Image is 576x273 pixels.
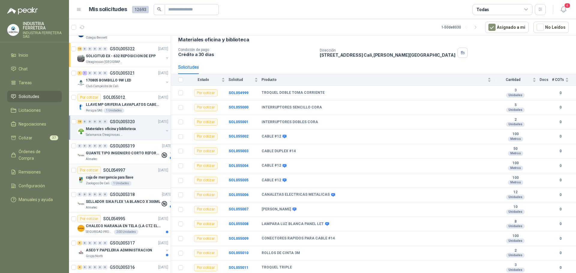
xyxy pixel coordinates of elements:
b: SOL055003 [229,149,248,153]
b: SOL055008 [229,222,248,226]
button: Asignado a mi [485,22,529,33]
div: 0 [88,71,92,75]
a: Configuración [7,180,62,191]
p: GSOL005319 [110,144,135,148]
p: GSOL005322 [110,47,135,51]
div: 0 [88,120,92,124]
b: 0 [552,192,569,198]
a: Solicitudes [7,91,62,102]
div: 0 [103,120,107,124]
img: Company Logo [77,176,85,183]
th: # COTs [552,74,576,86]
div: Por cotizar [77,215,101,222]
img: Company Logo [77,225,85,232]
div: Metros [508,166,523,171]
p: Materiales oficina y biblioteca [86,126,136,132]
div: Unidades [506,108,525,112]
button: No Leídos [533,22,569,33]
div: Por cotizar [194,191,217,198]
p: GSOL005317 [110,241,135,245]
p: SELLADOR SIKA FLEX 1A BLANCO X 300ML [86,199,160,205]
b: LAMPARA LUZ BLANCA PANEL LET [262,222,324,227]
div: 0 [77,144,82,148]
b: SOL055005 [229,178,248,182]
span: Cantidad [495,78,531,82]
div: 13 [77,47,82,51]
div: 0 [103,47,107,51]
a: Manuales y ayuda [7,194,62,205]
a: Cotizar37 [7,132,62,144]
div: Por cotizar [194,118,217,126]
b: SOL055004 [229,164,248,168]
a: Licitaciones [7,105,62,116]
div: Unidades [506,224,525,229]
p: [DATE] [158,240,168,246]
div: 0 [82,144,87,148]
a: SOL055006 [229,193,248,197]
b: 10 [495,205,536,209]
b: CANALETAS ELECTRICAS METALICAS [262,192,330,197]
b: 100 [495,234,536,239]
p: [DATE] [162,143,172,149]
span: Solicitud [229,78,253,82]
div: 0 [82,241,87,245]
span: Remisiones [19,169,41,175]
div: 0 [93,120,97,124]
b: 3 [495,263,536,268]
div: 0 [82,265,87,269]
img: Company Logo [77,103,85,111]
div: Por cotizar [194,220,217,227]
a: Órdenes de Compra [7,146,62,164]
p: SEGURIDAD PROVISER LTDA [86,230,113,234]
p: Oleaginosas [GEOGRAPHIC_DATA][PERSON_NAME] [86,60,124,64]
b: 50 [495,147,536,151]
b: 0 [552,105,569,110]
div: 0 [93,144,97,148]
p: Club Campestre de Cali [86,84,118,89]
p: CHALECO NARANJA EN TELA (LA CTZ ELEGIDA DEBE ENVIAR MUESTRA) [86,223,160,229]
b: 3 [495,88,536,93]
a: 13 0 0 0 0 0 GSOL005322[DATE] Company LogoSOLICITUD EX - 632 REPOSICION DE EPPOleaginosas [GEOGRA... [77,45,169,64]
div: 0 [82,120,87,124]
p: Grupo North [86,254,103,259]
a: SOL055009 [229,236,248,241]
p: [DATE] [162,192,172,197]
th: Solicitud [229,74,262,86]
a: SOL055007 [229,207,248,211]
div: 0 [93,265,97,269]
div: Unidades [506,209,525,214]
div: Por cotizar [194,104,217,111]
img: Company Logo [77,152,85,159]
span: Licitaciones [19,107,41,114]
div: 5 [77,241,82,245]
a: 13 0 0 0 0 0 GSOL005320[DATE] Company LogoMateriales oficina y bibliotecaSalamanca Oleaginosas SAS [77,118,169,137]
div: 0 [88,192,92,197]
a: SOL055000 [229,105,248,109]
div: Por cotizar [77,167,101,174]
a: Por cotizarSOL054997[DATE] Company Logocaja de mergencia para llaveZoologico De Cali1 Unidades [69,164,171,188]
p: [STREET_ADDRESS] Cali , [PERSON_NAME][GEOGRAPHIC_DATA] [320,52,455,58]
p: Perugia SAS [86,108,102,113]
p: INDUSTRIA FERRETERA [23,22,62,30]
div: Por cotizar [194,206,217,213]
a: Por cotizarSOL054995[DATE] Company LogoCHALECO NARANJA EN TELA (LA CTZ ELEGIDA DEBE ENVIAR MUESTR... [69,213,171,237]
a: SOL054999 [229,91,248,95]
div: 1 Unidades [111,181,131,186]
div: Por cotizar [194,177,217,184]
div: Por cotizar [194,89,217,96]
b: 0 [552,265,569,271]
div: 4 [77,265,82,269]
p: SOL055012 [103,95,125,99]
span: Cotizar [19,135,32,141]
a: Tareas [7,77,62,88]
p: [DATE] [158,46,168,52]
div: 0 [98,192,102,197]
h1: Mis solicitudes [89,5,127,14]
span: 12693 [132,6,149,13]
img: Company Logo [77,200,85,208]
p: SOL054997 [103,168,125,172]
p: INDUSTRIA FERRETERA SAS [23,31,62,38]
